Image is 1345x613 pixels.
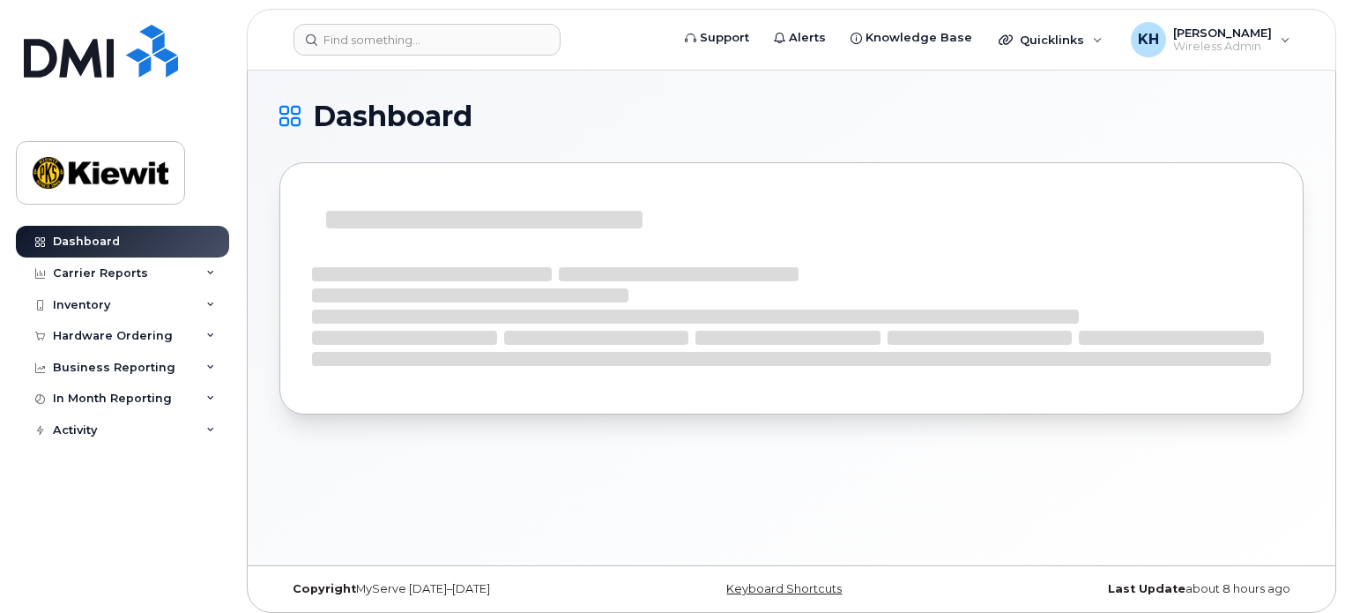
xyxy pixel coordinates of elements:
[293,582,356,595] strong: Copyright
[726,582,842,595] a: Keyboard Shortcuts
[962,582,1304,596] div: about 8 hours ago
[1108,582,1185,595] strong: Last Update
[279,582,620,596] div: MyServe [DATE]–[DATE]
[313,103,472,130] span: Dashboard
